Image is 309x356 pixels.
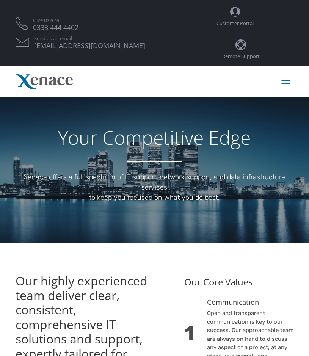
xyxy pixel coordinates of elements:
span: Send us an email [34,36,145,41]
span: Give us a call [33,18,78,23]
span: 0333 444 4402 [33,25,78,30]
a: Remote Support [222,33,260,66]
a: Give us a call 0333 444 4402 [33,18,78,30]
div: Xenace offers a full spectrum of IT support, network support, and data infrastructure services to... [16,172,293,203]
h3: Your Competitive Edge [16,126,293,149]
img: Xenace [16,74,73,89]
a: Send us an email [EMAIL_ADDRESS][DOMAIN_NAME] [34,36,145,48]
h5: Communication [207,298,293,307]
span: [EMAIL_ADDRESS][DOMAIN_NAME] [34,43,145,48]
h4: Our Core Values [184,276,293,288]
